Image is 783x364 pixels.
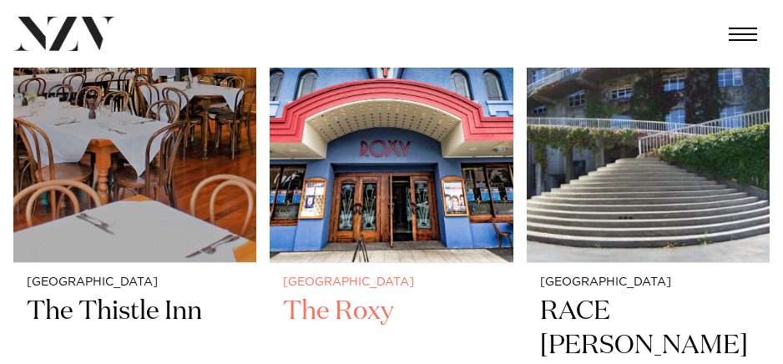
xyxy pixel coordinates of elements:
small: [GEOGRAPHIC_DATA] [540,276,756,289]
small: [GEOGRAPHIC_DATA] [283,276,499,289]
small: [GEOGRAPHIC_DATA] [27,276,243,289]
img: nzv-logo.png [13,17,115,51]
